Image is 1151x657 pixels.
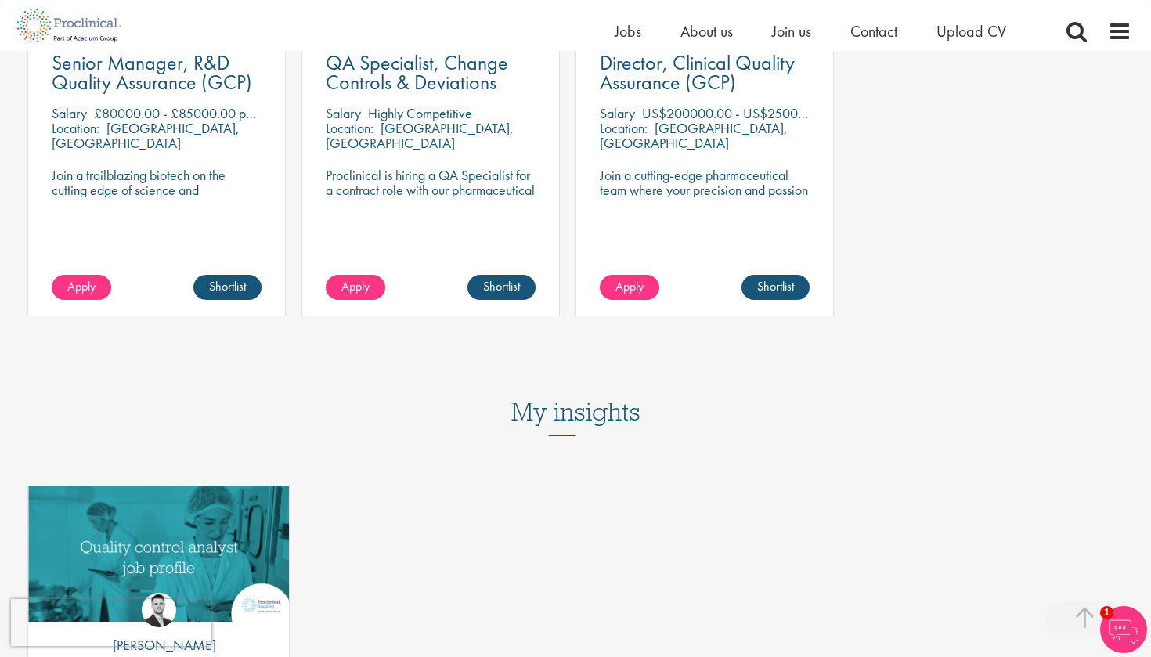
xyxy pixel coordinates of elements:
[600,168,810,227] p: Join a cutting-edge pharmaceutical team where your precision and passion for quality will help sh...
[600,119,788,152] p: [GEOGRAPHIC_DATA], [GEOGRAPHIC_DATA]
[850,21,897,42] a: Contact
[52,275,111,300] a: Apply
[52,168,262,212] p: Join a trailblazing biotech on the cutting edge of science and technology.
[326,119,373,137] span: Location:
[615,278,644,294] span: Apply
[67,278,96,294] span: Apply
[52,104,87,122] span: Salary
[94,104,295,122] p: £80000.00 - £85000.00 per annum
[600,104,635,122] span: Salary
[615,21,641,42] a: Jobs
[467,275,536,300] a: Shortlist
[326,119,514,152] p: [GEOGRAPHIC_DATA], [GEOGRAPHIC_DATA]
[326,275,385,300] a: Apply
[326,53,536,92] a: QA Specialist, Change Controls & Deviations
[326,168,536,227] p: Proclinical is hiring a QA Specialist for a contract role with our pharmaceutical client based in...
[511,371,640,453] h3: My insights
[600,275,659,300] a: Apply
[772,21,811,42] a: Join us
[600,53,810,92] a: Director, Clinical Quality Assurance (GCP)
[341,278,370,294] span: Apply
[642,104,892,122] p: US$200000.00 - US$250000.00 per annum
[52,49,252,96] span: Senior Manager, R&D Quality Assurance (GCP)
[142,593,176,627] img: Joshua Godden
[52,119,99,137] span: Location:
[368,104,472,122] p: Highly Competitive
[741,275,810,300] a: Shortlist
[326,104,361,122] span: Salary
[680,21,733,42] a: About us
[1100,606,1147,653] img: Chatbot
[11,599,211,646] iframe: reCAPTCHA
[600,119,648,137] span: Location:
[52,53,262,92] a: Senior Manager, R&D Quality Assurance (GCP)
[28,486,289,625] a: Link to a post
[326,49,508,96] span: QA Specialist, Change Controls & Deviations
[600,49,795,96] span: Director, Clinical Quality Assurance (GCP)
[28,486,289,622] img: quality control analyst job profile
[936,21,1006,42] a: Upload CV
[52,119,240,152] p: [GEOGRAPHIC_DATA], [GEOGRAPHIC_DATA]
[1100,606,1113,619] span: 1
[193,275,262,300] a: Shortlist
